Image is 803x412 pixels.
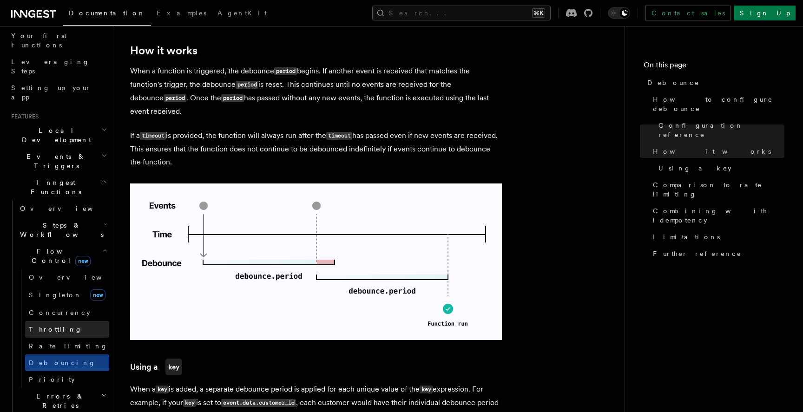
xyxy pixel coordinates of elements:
a: Using a key [655,160,784,177]
a: How it works [649,143,784,160]
code: period [221,94,244,102]
a: Combining with idempotency [649,203,784,229]
span: Features [7,113,39,120]
div: Flow Controlnew [16,269,109,388]
span: Inngest Functions [7,178,100,196]
span: Overview [29,274,125,281]
span: Leveraging Steps [11,58,90,75]
a: Priority [25,371,109,388]
code: period [236,81,258,89]
span: Configuration reference [658,121,784,139]
code: timeout [326,132,352,140]
span: Overview [20,205,116,212]
a: Leveraging Steps [7,53,109,79]
code: key [420,386,433,393]
a: Comparison to rate limiting [649,177,784,203]
code: period [164,94,186,102]
button: Steps & Workflows [16,217,109,243]
span: Your first Functions [11,32,66,49]
span: How it works [653,147,771,156]
span: Flow Control [16,247,102,265]
a: Throttling [25,321,109,338]
a: Your first Functions [7,27,109,53]
span: Steps & Workflows [16,221,104,239]
code: key [183,399,196,407]
a: Sign Up [734,6,796,20]
a: Documentation [63,3,151,26]
p: If a is provided, the function will always run after the has passed even if new events are receiv... [130,129,502,169]
span: Rate limiting [29,342,108,350]
span: Local Development [7,126,101,144]
code: key [156,386,169,393]
a: Setting up your app [7,79,109,105]
a: Debounce [644,74,784,91]
code: timeout [140,132,166,140]
a: Further reference [649,245,784,262]
button: Flow Controlnew [16,243,109,269]
button: Events & Triggers [7,148,109,174]
span: Debounce [647,78,699,87]
span: Debouncing [29,359,96,366]
a: Singletonnew [25,286,109,304]
span: new [75,256,91,266]
a: Debouncing [25,354,109,371]
a: Limitations [649,229,784,245]
button: Inngest Functions [7,174,109,200]
span: Throttling [29,326,82,333]
button: Search...⌘K [372,6,551,20]
a: Overview [25,269,109,286]
span: Further reference [653,249,742,258]
a: Contact sales [645,6,731,20]
span: Singleton [29,291,82,299]
h4: On this page [644,59,784,74]
span: Events & Triggers [7,152,101,170]
code: period [274,67,297,75]
button: Local Development [7,122,109,148]
span: AgentKit [217,9,267,17]
a: Examples [151,3,212,25]
a: AgentKit [212,3,272,25]
a: Using akey [130,359,182,375]
span: Setting up your app [11,84,91,101]
span: new [90,289,105,301]
img: Visualization of how debounce is applied [130,183,502,340]
span: Limitations [653,232,720,242]
span: How to configure debounce [653,95,784,113]
span: Priority [29,376,75,383]
span: Concurrency [29,309,90,316]
p: When a function is triggered, the debounce begins. If another event is received that matches the ... [130,65,502,118]
span: Using a key [658,163,731,173]
a: Concurrency [25,304,109,321]
code: event.data.customer_id [221,399,296,407]
button: Toggle dark mode [608,7,630,19]
span: Comparison to rate limiting [653,180,784,199]
a: Overview [16,200,109,217]
a: How it works [130,44,197,57]
code: key [165,359,182,375]
a: How to configure debounce [649,91,784,117]
span: Combining with idempotency [653,206,784,225]
kbd: ⌘K [532,8,545,18]
span: Errors & Retries [16,392,101,410]
a: Configuration reference [655,117,784,143]
span: Examples [157,9,206,17]
span: Documentation [69,9,145,17]
a: Rate limiting [25,338,109,354]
